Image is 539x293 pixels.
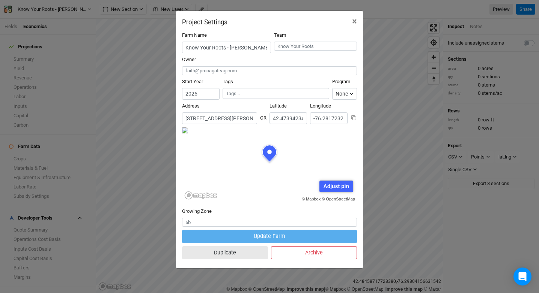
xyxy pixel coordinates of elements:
label: Team [274,32,286,39]
label: Farm Name [182,32,207,39]
label: Owner [182,56,196,63]
label: Tags [223,78,233,85]
label: Program [332,78,350,85]
input: Know Your Roots [274,42,357,51]
label: Latitude [269,103,287,109]
div: OR [260,109,266,121]
input: Latitude [269,112,307,124]
button: None [332,88,357,100]
button: Copy [351,115,357,121]
label: Start Year [182,78,203,85]
span: × [352,16,357,27]
input: 5b [182,218,357,227]
div: Open Intercom Messenger [513,268,531,286]
div: None [336,90,348,98]
a: © OpenStreetMap [322,197,355,201]
input: faith@propagateag.com [182,66,357,75]
a: Mapbox logo [184,191,217,200]
input: Start Year [182,88,220,100]
input: Tags... [226,90,326,97]
label: Longitude [310,103,331,109]
input: Project/Farm Name [182,42,271,53]
h2: Project Settings [182,18,227,26]
a: © Mapbox [302,197,321,201]
input: Longitude [310,112,348,124]
button: Archive [271,246,357,259]
button: Duplicate [182,246,268,259]
div: Adjust pin [319,181,353,192]
input: Address (123 James St...) [182,112,257,124]
label: Address [182,103,200,109]
button: Update Farm [182,230,357,243]
label: Growing Zone [182,208,212,215]
button: Close [346,11,363,32]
